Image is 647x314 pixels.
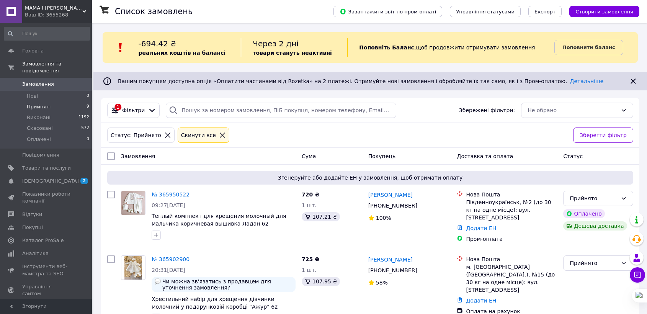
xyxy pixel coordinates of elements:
span: 0 [87,93,89,100]
span: Товари та послуги [22,165,71,172]
span: Через 2 дні [253,39,299,48]
div: Cкинути все [180,131,217,139]
img: :exclamation: [115,42,126,53]
span: 100% [376,215,391,221]
a: Хрестильний набір для хрещення дівчинки молочний у подарунковій коробці "Ажур" 62 [152,296,278,310]
span: Замовлення [22,81,54,88]
span: Прийняті [27,103,51,110]
div: м. [GEOGRAPHIC_DATA] ([GEOGRAPHIC_DATA].), №15 (до 30 кг на одне місце): вул. [STREET_ADDRESS] [466,263,557,294]
span: -694.42 ₴ [139,39,176,48]
span: Показники роботи компанії [22,191,71,204]
a: Поповнити баланс [554,40,623,55]
input: Пошук за номером замовлення, ПІБ покупця, номером телефону, Email, номером накладної [166,103,396,118]
div: Ваш ID: 3655268 [25,11,92,18]
a: [PERSON_NAME] [368,256,413,263]
span: Замовлення [121,153,155,159]
div: 107.95 ₴ [302,277,340,286]
button: Зберегти фільтр [573,128,633,143]
input: Пошук [4,27,90,41]
div: Прийнято [570,194,618,203]
span: Нові [27,93,38,100]
a: Теплый комплект для крещения молочный для мальчика коричневая вышивка Ладан 62 [152,213,286,227]
span: Вашим покупцям доступна опція «Оплатити частинами від Rozetka» на 2 платежі. Отримуйте нові замов... [118,78,603,84]
button: Експорт [528,6,562,17]
span: Покупець [368,153,395,159]
span: Завантажити звіт по пром-оплаті [340,8,436,15]
span: Оплачені [27,136,51,143]
span: Фільтри [122,106,145,114]
div: Південноукраїнськ, №2 (до 30 кг на одне місце): вул. [STREET_ADDRESS] [466,198,557,221]
button: Чат з покупцем [630,267,645,283]
img: Фото товару [121,191,145,215]
div: Нова Пошта [466,191,557,198]
div: [PHONE_NUMBER] [367,265,419,276]
span: 9 [87,103,89,110]
span: 725 ₴ [302,256,319,262]
a: Детальніше [570,78,604,84]
img: :speech_balloon: [155,278,161,285]
button: Управління статусами [450,6,521,17]
span: Скасовані [27,125,53,132]
div: Статус: Прийнято [109,131,163,139]
span: Cума [302,153,316,159]
span: Управління сайтом [22,283,71,297]
span: Інструменти веб-майстра та SEO [22,263,71,277]
span: 20:31[DATE] [152,267,185,273]
span: 58% [376,280,388,286]
span: Виконані [27,114,51,121]
button: Завантажити звіт по пром-оплаті [333,6,442,17]
span: 2 [80,178,88,184]
div: Нова Пошта [466,255,557,263]
span: 1 шт. [302,267,317,273]
b: Поповнити баланс [562,44,615,50]
span: МАМА І Я [25,5,82,11]
div: , щоб продовжити отримувати замовлення [347,38,554,57]
b: товари стануть неактивні [253,50,332,56]
span: 1192 [78,114,89,121]
span: Замовлення та повідомлення [22,61,92,74]
a: № 365902900 [152,256,190,262]
span: 0 [87,136,89,143]
div: Прийнято [570,259,618,267]
a: Фото товару [121,255,145,280]
span: [DEMOGRAPHIC_DATA] [22,178,79,185]
a: Додати ЕН [466,225,496,231]
b: Поповніть Баланс [359,44,414,51]
div: [PHONE_NUMBER] [367,200,419,211]
span: Покупці [22,224,43,231]
span: Згенеруйте або додайте ЕН у замовлення, щоб отримати оплату [110,174,630,182]
div: Дешева доставка [563,221,627,231]
span: Експорт [534,9,556,15]
span: Статус [563,153,583,159]
span: Відгуки [22,211,42,218]
span: 720 ₴ [302,191,319,198]
span: Аналітика [22,250,49,257]
span: Управління статусами [456,9,515,15]
div: Пром-оплата [466,235,557,243]
div: 107.21 ₴ [302,212,340,221]
span: Створити замовлення [575,9,633,15]
span: Чи можна зв'язатись з продавцем для уточнення замовлення? [162,278,292,291]
span: Доставка та оплата [457,153,513,159]
span: Повідомлення [22,152,59,159]
a: Створити замовлення [562,8,639,14]
div: Оплачено [563,209,605,218]
img: Фото товару [124,256,142,280]
a: № 365950522 [152,191,190,198]
span: Збережені фільтри: [459,106,515,114]
span: 09:27[DATE] [152,202,185,208]
div: Не обрано [528,106,618,114]
h1: Список замовлень [115,7,193,16]
span: 1 шт. [302,202,317,208]
span: 572 [81,125,89,132]
span: Зберегти фільтр [580,131,627,139]
button: Створити замовлення [569,6,639,17]
span: Головна [22,47,44,54]
b: реальних коштів на балансі [139,50,226,56]
a: [PERSON_NAME] [368,191,413,199]
a: Додати ЕН [466,298,496,304]
span: Каталог ProSale [22,237,64,244]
